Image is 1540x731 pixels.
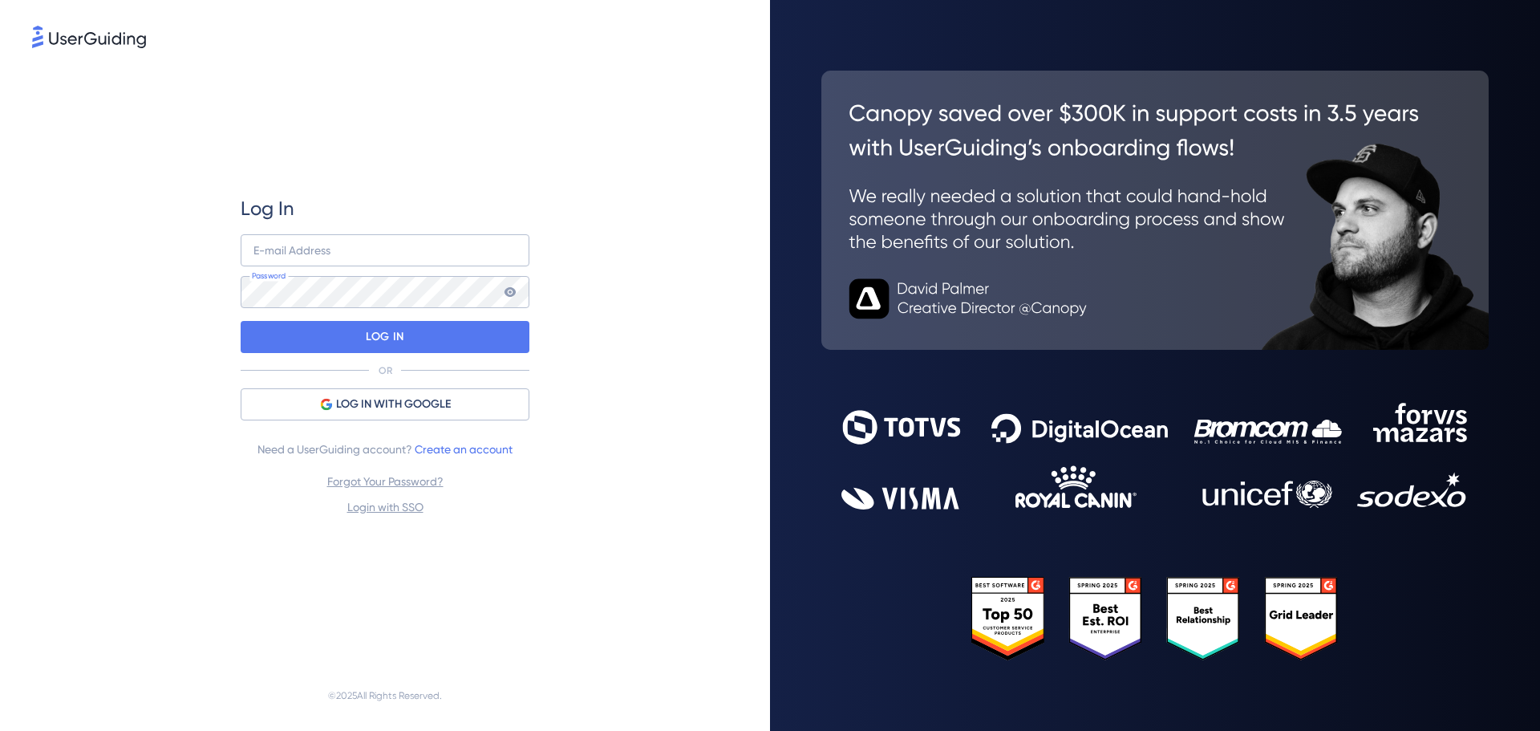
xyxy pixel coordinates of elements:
span: LOG IN WITH GOOGLE [336,395,451,414]
img: 9302ce2ac39453076f5bc0f2f2ca889b.svg [841,403,1469,510]
a: Create an account [415,443,513,456]
a: Login with SSO [347,501,423,514]
p: OR [379,364,392,377]
span: Need a UserGuiding account? [257,440,513,459]
img: 8faab4ba6bc7696a72372aa768b0286c.svg [32,26,146,48]
a: Forgot Your Password? [327,475,444,488]
input: example@company.com [241,234,529,266]
span: Log In [241,196,294,221]
p: LOG IN [366,324,403,350]
img: 26c0aa7c25a843aed4baddd2b5e0fa68.svg [821,71,1489,350]
span: © 2025 All Rights Reserved. [328,686,442,705]
img: 25303e33045975176eb484905ab012ff.svg [971,577,1339,661]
